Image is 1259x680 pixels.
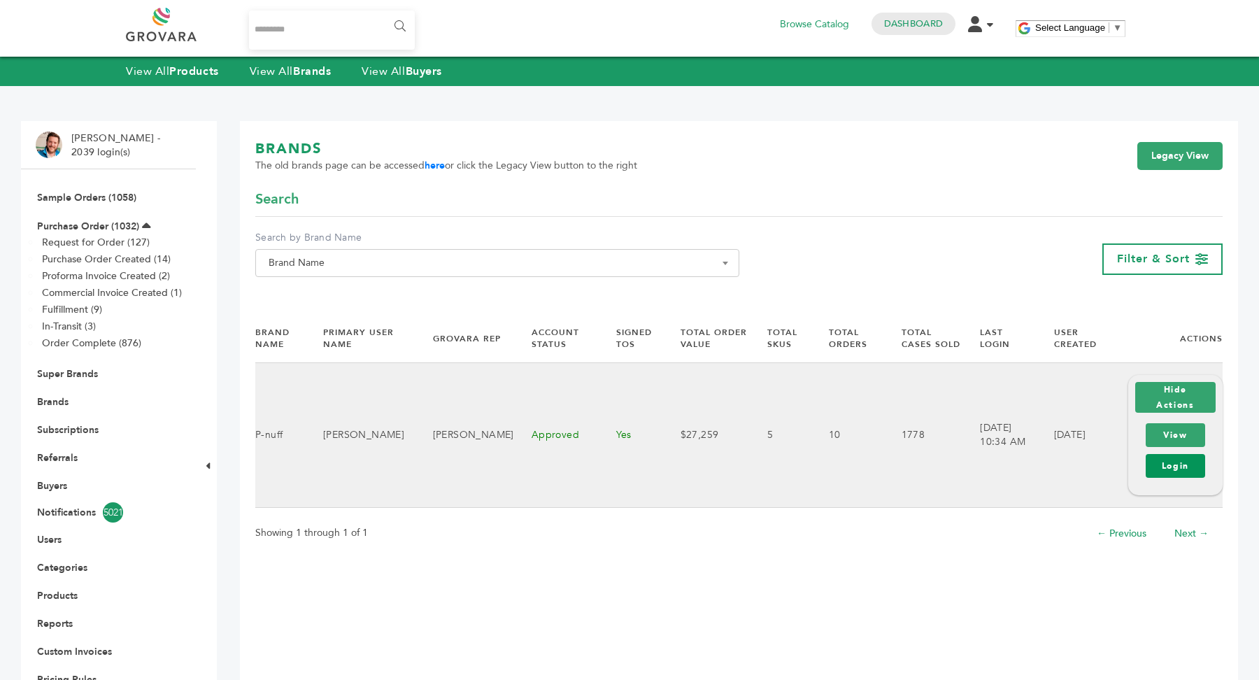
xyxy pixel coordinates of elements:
a: View AllProducts [126,64,219,79]
a: Super Brands [37,367,98,381]
th: Total Order Value [663,315,750,362]
a: In-Transit (3) [42,320,96,333]
a: here [425,159,445,172]
a: Request for Order (127) [42,236,150,249]
td: [PERSON_NAME] [306,363,415,508]
a: Browse Catalog [780,17,849,32]
a: Purchase Order Created (14) [42,253,171,266]
label: Search by Brand Name [255,231,739,245]
a: Custom Invoices [37,645,112,658]
a: View [1146,423,1205,447]
a: Users [37,533,62,546]
input: Search... [249,10,415,50]
button: Hide Actions [1135,382,1216,413]
th: User Created [1037,315,1111,362]
td: 5 [750,363,811,508]
a: Next → [1174,527,1209,540]
strong: Products [169,64,218,79]
a: Fulfillment (9) [42,303,102,316]
span: Brand Name [263,253,732,273]
span: Search [255,190,299,209]
td: P-nuff [255,363,306,508]
th: Last Login [962,315,1036,362]
a: Products [37,589,78,602]
a: Proforma Invoice Created (2) [42,269,170,283]
td: [PERSON_NAME] [415,363,514,508]
strong: Brands [293,64,331,79]
th: Actions [1111,315,1223,362]
a: Referrals [37,451,78,465]
a: Select Language​ [1035,22,1122,33]
a: Legacy View [1137,142,1223,170]
a: Purchase Order (1032) [37,220,139,233]
span: ▼ [1113,22,1122,33]
a: Dashboard [884,17,943,30]
span: Select Language [1035,22,1105,33]
span: Filter & Sort [1117,251,1190,267]
li: [PERSON_NAME] - 2039 login(s) [71,132,164,159]
th: Grovara Rep [415,315,514,362]
td: [DATE] 10:34 AM [962,363,1036,508]
h1: BRANDS [255,139,637,159]
strong: Buyers [406,64,442,79]
a: ← Previous [1097,527,1146,540]
a: Subscriptions [37,423,99,437]
p: Showing 1 through 1 of 1 [255,525,368,541]
span: ​ [1109,22,1109,33]
span: The old brands page can be accessed or click the Legacy View button to the right [255,159,637,173]
td: [DATE] [1037,363,1111,508]
td: 10 [811,363,884,508]
a: Sample Orders (1058) [37,191,136,204]
td: Yes [599,363,663,508]
td: 1778 [884,363,963,508]
td: $27,259 [663,363,750,508]
th: Primary User Name [306,315,415,362]
a: Buyers [37,479,67,493]
a: Notifications5021 [37,502,180,523]
a: Reports [37,617,73,630]
span: Brand Name [255,249,739,277]
th: Total SKUs [750,315,811,362]
th: Brand Name [255,315,306,362]
a: View AllBuyers [362,64,442,79]
a: Order Complete (876) [42,337,141,350]
td: Approved [514,363,599,508]
a: Brands [37,395,69,409]
th: Total Cases Sold [884,315,963,362]
a: Commercial Invoice Created (1) [42,286,182,299]
th: Total Orders [811,315,884,362]
a: View AllBrands [250,64,332,79]
a: Categories [37,561,87,574]
span: 5021 [103,502,123,523]
a: Login [1146,454,1205,478]
th: Signed TOS [599,315,663,362]
th: Account Status [514,315,599,362]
